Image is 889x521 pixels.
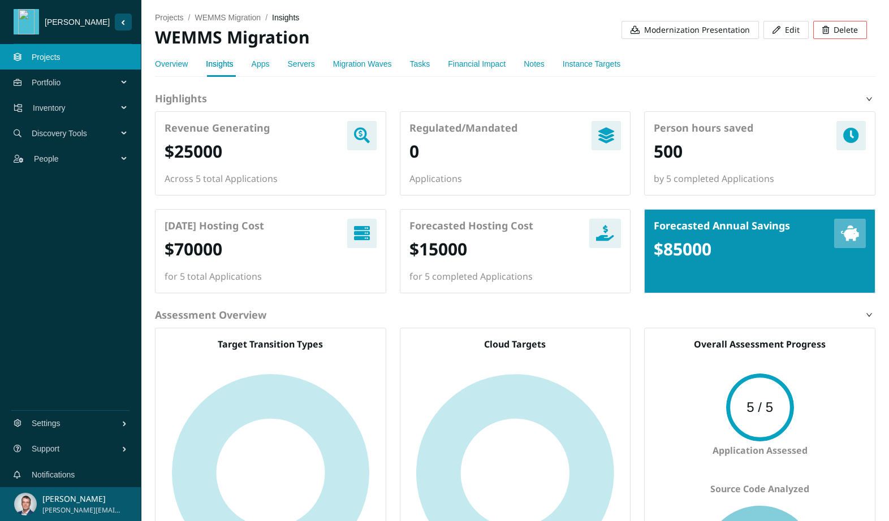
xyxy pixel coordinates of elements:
[155,92,875,106] h4: Highlights
[410,59,430,68] a: Tasks
[195,13,261,22] a: WEMMS Migration
[165,140,222,163] h2: $25000
[654,238,711,261] h2: $85000
[654,444,866,457] h5: Application Assessed
[785,24,800,36] span: Edit
[563,59,620,68] a: Instance Targets
[288,59,315,68] a: Servers
[409,238,467,261] h2: $15000
[165,238,222,261] h2: $70000
[155,86,875,111] div: Highlights
[155,308,875,322] h4: Assessment Overview
[39,16,115,28] span: [PERSON_NAME]
[654,337,866,351] h5: Overall Assessment Progress
[32,116,122,150] span: Discovery Tools
[654,172,774,186] span: by 5 completed Applications
[654,121,774,135] h4: Person hours saved
[252,59,270,68] a: Apps
[813,21,867,39] button: Delete
[32,432,122,466] span: Support
[409,219,533,233] h4: Forecasted Hosting Cost
[524,59,545,68] a: Notes
[16,9,37,34] img: weed.png
[409,270,533,284] span: for 5 completed Applications
[42,505,121,516] span: [PERSON_NAME][EMAIL_ADDRESS][PERSON_NAME][DOMAIN_NAME]
[165,219,264,233] h4: [DATE] Hosting Cost
[866,311,873,318] span: right
[32,470,75,479] a: Notifications
[32,53,61,62] a: Projects
[14,493,37,515] img: ALV-UjWsQkMoW9nxHe9rwzaG_aX_wxk6q3qw7Hi73jJ4F9Xlb7E7f2dJPM__jEDJOe1LQ28-D3cfcDTxo9UC2oXjxw9ksoH1S...
[726,401,794,414] span: 5 / 5
[622,21,759,39] button: Modernization Presentation
[155,13,184,22] a: projects
[409,337,622,351] h5: Cloud Targets
[265,13,267,22] span: /
[188,13,191,22] span: /
[32,406,122,440] span: Settings
[834,24,858,36] span: Delete
[654,219,790,233] h4: Forecasted Annual Savings
[654,140,683,163] h2: 500
[32,66,122,99] span: Portfolio
[155,302,875,328] div: Assessment Overview
[34,142,122,176] span: People
[206,59,233,68] a: Insights
[33,91,122,125] span: Inventory
[155,59,188,68] a: Overview
[409,121,517,135] h4: Regulated/Mandated
[333,59,392,68] a: Migration Waves
[654,482,866,496] h5: Source Code Analyzed
[165,121,278,135] h4: Revenue Generating
[866,95,873,102] span: right
[409,172,517,186] span: Applications
[165,172,278,186] span: Across 5 total Applications
[272,13,299,22] span: insights
[448,59,506,68] a: Financial Impact
[155,26,511,49] h2: WEMMS Migration
[165,337,377,351] h5: Target Transition Types
[165,270,264,284] span: for 5 total Applications
[644,24,750,36] span: Modernization Presentation
[763,21,809,39] button: Edit
[409,140,419,163] h2: 0
[42,493,121,505] p: [PERSON_NAME]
